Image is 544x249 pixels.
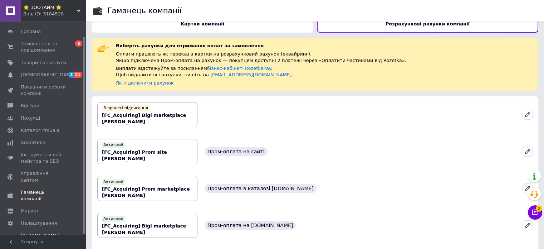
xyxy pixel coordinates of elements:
span: Гаманець компанії [21,189,66,202]
span: Показники роботи компанії [21,84,66,97]
span: 2 [536,203,542,210]
span: Товари та послуги [21,59,66,66]
span: Інструменти веб-майстра та SEO [21,152,66,164]
button: Чат з покупцем2 [528,205,542,220]
span: [DEMOGRAPHIC_DATA] [21,72,74,78]
span: ⭐ ЗООТАЙМ ⭐ [23,4,77,11]
b: Картки компанії [180,21,224,27]
div: В процесі підписання [102,105,150,111]
span: Налаштування [21,220,57,226]
span: Маркет [21,208,39,214]
span: 21 [74,72,82,78]
a: [EMAIL_ADDRESS][DOMAIN_NAME] [210,72,291,77]
span: 3 [68,72,74,78]
a: Як підключити рахунок [116,80,173,86]
b: [FC_Acquiring] Bigl marketplace [PERSON_NAME] [102,112,186,124]
span: Виберіть рахунки для отримання оплат за замовлення [116,43,264,48]
span: 6 [75,40,82,47]
div: Оплати працюють як переказ з картки на розрахунковий рахунок (еквайринг). Якщо підключена Пром-оп... [116,51,406,64]
span: Управління сайтом [21,170,66,183]
b: [FC_Acquiring] Prom site [PERSON_NAME] [102,149,167,161]
div: Пром-оплата в каталозі [DOMAIN_NAME] [205,184,317,193]
div: Активний [102,179,125,185]
span: Головна [21,28,41,35]
img: :point_right: [97,43,109,54]
span: Замовлення та повідомлення [21,40,66,53]
div: Активний [102,216,125,222]
div: Пром-оплата на [DOMAIN_NAME] [205,221,296,230]
div: Активний [102,142,125,148]
span: Аналітика [21,139,45,146]
span: Відгуки [21,102,39,109]
div: Ваш ID: 3184528 [23,11,86,17]
span: Каталог ProSale [21,127,59,134]
div: Пром-оплата на сайті [205,147,268,156]
b: [FC_Acquiring] Bigl marketplace [PERSON_NAME] [102,223,186,235]
div: Гаманець компанії [107,7,182,15]
span: Покупці [21,115,40,121]
a: бізнес-кабінеті RozetkaPay [207,66,271,71]
div: Виплати відстежуйте за посиланням . Щоб видалити всі рахунки, пишіть на [116,65,406,78]
b: Розрахункові рахунки компанії [386,21,470,27]
b: [FC_Acquiring] Prom marketplace [PERSON_NAME] [102,186,190,198]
